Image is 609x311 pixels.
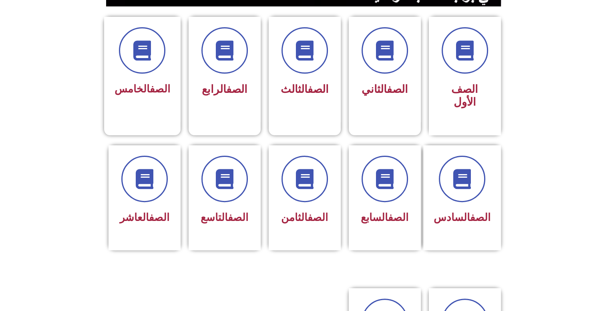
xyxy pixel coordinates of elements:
[201,211,248,223] span: التاسع
[451,83,478,108] span: الصف الأول
[470,211,490,223] a: الصف
[308,211,328,223] a: الصف
[115,83,170,95] span: الخامس
[120,211,169,223] span: العاشر
[388,211,408,223] a: الصف
[308,83,329,96] a: الصف
[228,211,248,223] a: الصف
[281,211,328,223] span: الثامن
[362,83,408,96] span: الثاني
[434,211,490,223] span: السادس
[226,83,247,96] a: الصف
[149,211,169,223] a: الصف
[387,83,408,96] a: الصف
[281,83,329,96] span: الثالث
[202,83,247,96] span: الرابع
[361,211,408,223] span: السابع
[150,83,170,95] a: الصف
